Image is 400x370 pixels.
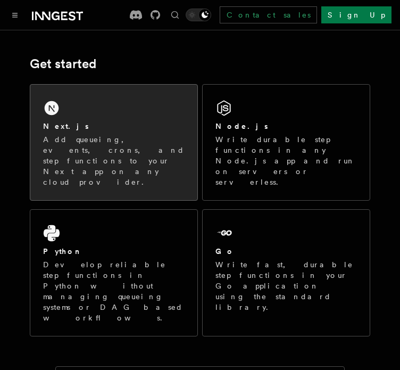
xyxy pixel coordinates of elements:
[215,259,357,313] p: Write fast, durable step functions in your Go application using the standard library.
[169,9,181,21] button: Find something...
[215,246,235,257] h2: Go
[43,259,185,323] p: Develop reliable step functions in Python without managing queueing systems or DAG based workflows.
[215,121,268,131] h2: Node.js
[43,134,185,187] p: Add queueing, events, crons, and step functions to your Next app on any cloud provider.
[186,9,211,21] button: Toggle dark mode
[30,209,198,336] a: PythonDevelop reliable step functions in Python without managing queueing systems or DAG based wo...
[9,9,21,21] button: Toggle navigation
[215,134,357,187] p: Write durable step functions in any Node.js app and run on servers or serverless.
[30,84,198,201] a: Next.jsAdd queueing, events, crons, and step functions to your Next app on any cloud provider.
[321,6,391,23] a: Sign Up
[202,84,370,201] a: Node.jsWrite durable step functions in any Node.js app and run on servers or serverless.
[43,121,89,131] h2: Next.js
[43,246,82,257] h2: Python
[220,6,317,23] a: Contact sales
[202,209,370,336] a: GoWrite fast, durable step functions in your Go application using the standard library.
[30,56,96,71] a: Get started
